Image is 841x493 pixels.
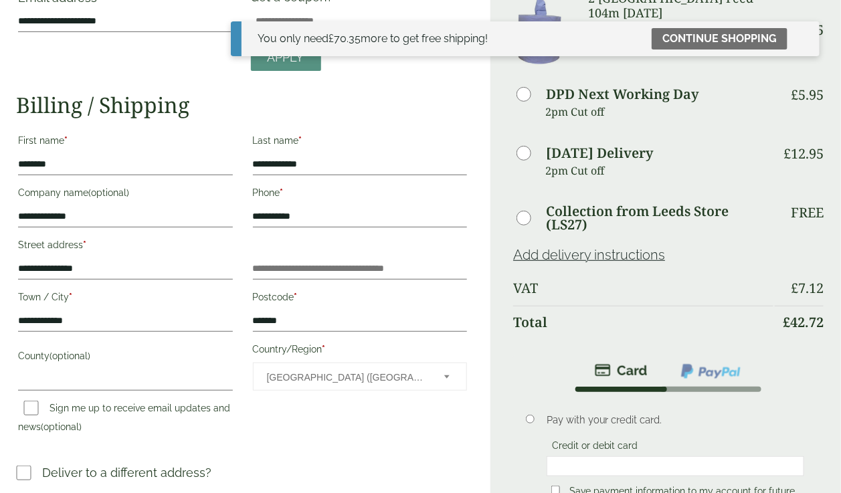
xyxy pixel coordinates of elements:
[253,340,468,363] label: Country/Region
[18,288,233,310] label: Town / City
[329,32,334,45] span: £
[791,86,798,104] span: £
[299,135,302,146] abbr: required
[546,146,653,160] label: [DATE] Delivery
[18,347,233,369] label: County
[783,21,791,39] span: £
[652,28,787,50] a: Continue shopping
[294,292,298,302] abbr: required
[23,401,39,416] input: Sign me up to receive email updates and news(optional)
[267,363,427,391] span: United Kingdom (UK)
[545,102,773,122] p: 2pm Cut off
[18,403,230,436] label: Sign me up to receive email updates and news
[546,88,698,101] label: DPD Next Working Day
[547,413,804,427] p: Pay with your credit card.
[595,363,648,379] img: stripe.png
[50,351,90,361] span: (optional)
[18,235,233,258] label: Street address
[258,31,488,47] div: You only need more to get free shipping!
[513,247,665,263] a: Add delivery instructions
[546,205,773,231] label: Collection from Leeds Store (LS27)
[513,272,773,304] th: VAT
[513,306,773,338] th: Total
[18,131,233,154] label: First name
[551,460,800,472] iframe: Secure card payment input frame
[680,363,742,380] img: ppcp-gateway.png
[322,344,326,355] abbr: required
[88,187,129,198] span: (optional)
[783,313,824,331] bdi: 42.72
[791,279,798,297] span: £
[545,161,773,181] p: 2pm Cut off
[791,86,824,104] bdi: 5.95
[791,205,824,221] p: Free
[69,292,72,302] abbr: required
[280,187,284,198] abbr: required
[41,421,82,432] span: (optional)
[42,464,211,482] p: Deliver to a different address?
[253,183,468,206] label: Phone
[547,440,644,455] label: Credit or debit card
[253,363,468,391] span: Country/Region
[783,21,824,39] bdi: 10.15
[18,183,233,206] label: Company name
[791,279,824,297] bdi: 7.12
[253,288,468,310] label: Postcode
[783,313,790,331] span: £
[64,135,68,146] abbr: required
[783,144,791,163] span: £
[329,32,361,45] span: 70.35
[16,92,469,118] h2: Billing / Shipping
[83,239,86,250] abbr: required
[253,131,468,154] label: Last name
[783,144,824,163] bdi: 12.95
